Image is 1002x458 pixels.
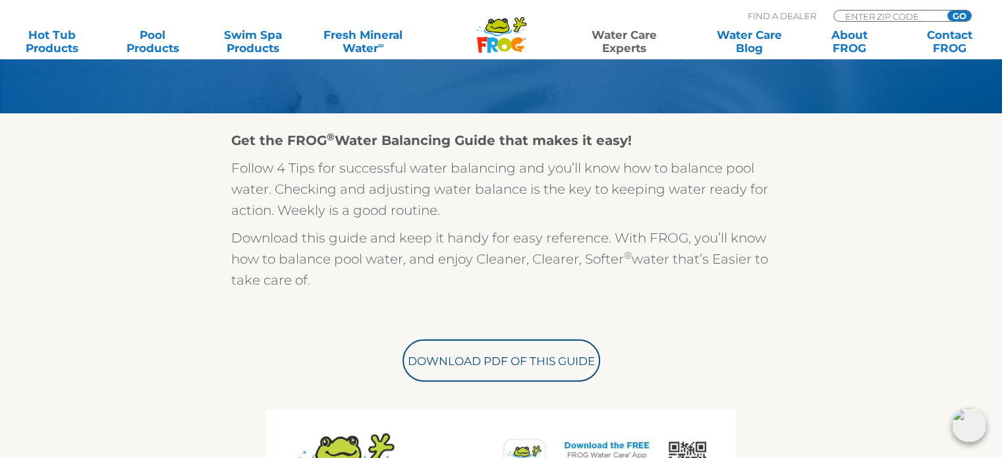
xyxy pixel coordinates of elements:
a: PoolProducts [113,28,191,55]
strong: Get the FROG Water Balancing Guide that makes it easy! [231,132,632,148]
a: Hot TubProducts [13,28,91,55]
sup: ∞ [377,40,383,50]
input: GO [947,11,971,21]
input: Zip Code Form [844,11,933,22]
a: Water CareExperts [561,28,688,55]
a: Water CareBlog [710,28,788,55]
a: Fresh MineralWater∞ [314,28,412,55]
p: Follow 4 Tips for successful water balancing and you’ll know how to balance pool water. Checking ... [231,157,771,221]
p: Download this guide and keep it handy for easy reference. With FROG, you’ll know how to balance p... [231,227,771,291]
sup: ® [624,249,632,262]
sup: ® [327,130,335,143]
a: Swim SpaProducts [214,28,292,55]
img: openIcon [952,408,986,442]
p: Find A Dealer [748,10,816,22]
a: AboutFROG [810,28,888,55]
a: Download PDF of this Guide [403,339,600,382]
a: ContactFROG [911,28,989,55]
